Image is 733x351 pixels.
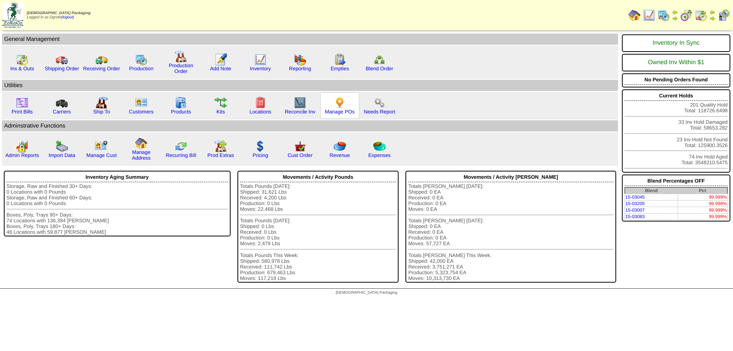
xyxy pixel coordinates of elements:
a: 15-03007 [625,207,645,213]
img: dollar.gif [254,140,266,152]
div: Movements / Activity Pounds [240,172,396,182]
a: Reconcile Inv [285,109,315,115]
img: po.png [334,97,346,109]
img: zoroco-logo-small.webp [2,2,23,28]
img: pie_chart2.png [373,140,386,152]
img: managecust.png [95,140,109,152]
a: Carriers [53,109,71,115]
a: Ins & Outs [10,66,34,71]
a: Empties [331,66,349,71]
a: Receiving Order [83,66,120,71]
span: [DEMOGRAPHIC_DATA] Packaging [27,11,90,15]
img: reconcile.gif [175,140,187,152]
img: network.png [373,53,386,66]
a: Pricing [253,152,268,158]
img: arrowleft.gif [709,9,715,15]
a: Revenue [329,152,350,158]
span: [DEMOGRAPHIC_DATA] Packaging [336,291,397,295]
div: Storage, Raw and Finished 30+ Days: 0 Locations with 0 Pounds Storage, Raw and Finished 60+ Days:... [6,183,228,235]
img: truck.gif [56,53,68,66]
a: Shipping Order [45,66,79,71]
a: 15-03045 [625,194,645,200]
img: calendarinout.gif [695,9,707,21]
img: calendarinout.gif [16,53,28,66]
a: 15-03205 [625,201,645,206]
a: Locations [249,109,271,115]
img: arrowleft.gif [672,9,678,15]
a: Needs Report [364,109,395,115]
td: 99.999% [678,207,727,214]
img: customers.gif [135,97,147,109]
td: 99.999% [678,214,727,220]
a: Add Note [210,66,231,71]
a: Production [129,66,153,71]
a: 15-03083 [625,214,645,219]
img: home.gif [135,137,147,149]
span: Logged in as Dgroth [27,11,90,19]
div: No Pending Orders Found [625,75,728,85]
td: General Management [2,34,618,45]
img: orders.gif [215,53,227,66]
div: 201 Quality Hold Total: 118726.6498 33 Inv Hold Damaged Total: 58653.282 23 Inv Hold Not Found To... [622,89,730,173]
a: Cust Order [287,152,312,158]
img: cabinet.gif [175,97,187,109]
img: calendarcustomer.gif [718,9,730,21]
div: Current Holds [625,91,728,101]
img: graph.gif [294,53,306,66]
a: Customers [129,109,153,115]
a: Ship To [93,109,110,115]
div: Totals [PERSON_NAME] [DATE]: Shipped: 0 EA Received: 0 EA Production: 0 EA Moves: 0 EA Totals [PE... [408,183,614,281]
a: Prod Extras [207,152,234,158]
th: Blend [625,188,678,194]
div: Inventory In Sync [625,36,728,50]
img: workorder.gif [334,53,346,66]
img: arrowright.gif [672,15,678,21]
div: Blend Percentages OFF [625,176,728,186]
th: Pct [678,188,727,194]
div: Movements / Activity [PERSON_NAME] [408,172,614,182]
a: Import Data [48,152,75,158]
img: cust_order.png [294,140,306,152]
div: Owned Inv Within $1 [625,55,728,70]
div: Inventory Aging Summary [6,172,228,182]
a: Recurring Bill [166,152,196,158]
td: 99.998% [678,201,727,207]
td: 99.999% [678,194,727,201]
a: Kits [216,109,225,115]
img: truck3.gif [56,97,68,109]
img: workflow.png [373,97,386,109]
img: calendarprod.gif [657,9,670,21]
a: Reporting [289,66,311,71]
td: Adminstrative Functions [2,120,618,131]
a: (logout) [61,15,74,19]
img: line_graph.gif [643,9,655,21]
img: calendarblend.gif [680,9,693,21]
a: Inventory [250,66,271,71]
img: locations.gif [254,97,266,109]
a: Products [171,109,191,115]
img: pie_chart.png [334,140,346,152]
div: Totals Pounds [DATE]: Shipped: 31,621 Lbs Received: 4,200 Lbs Production: 0 Lbs Moves: 22,468 Lbs... [240,183,396,281]
a: Manage POs [325,109,355,115]
img: line_graph.gif [254,53,266,66]
img: line_graph2.gif [294,97,306,109]
img: invoice2.gif [16,97,28,109]
a: Production Order [169,63,193,74]
a: Manage Cust [86,152,116,158]
a: Admin Reports [5,152,39,158]
img: truck2.gif [95,53,108,66]
a: Expenses [368,152,391,158]
a: Manage Address [132,149,151,161]
img: import.gif [56,140,68,152]
img: factory2.gif [95,97,108,109]
img: home.gif [628,9,641,21]
a: Blend Order [366,66,393,71]
img: calendarprod.gif [135,53,147,66]
img: factory.gif [175,50,187,63]
img: arrowright.gif [709,15,715,21]
td: Utilities [2,80,618,91]
a: Print Bills [11,109,33,115]
img: workflow.gif [215,97,227,109]
img: graph2.png [16,140,28,152]
img: prodextras.gif [215,140,227,152]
